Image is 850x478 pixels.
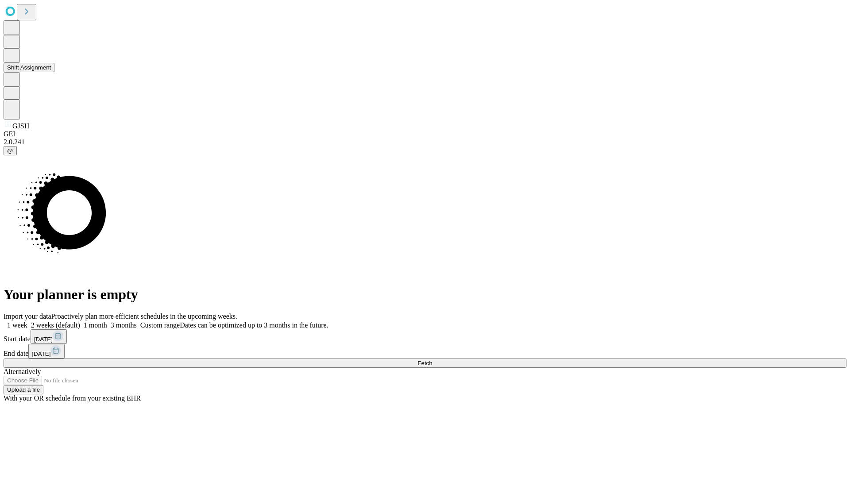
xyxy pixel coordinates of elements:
[4,146,17,155] button: @
[4,344,846,358] div: End date
[12,122,29,130] span: GJSH
[180,321,328,329] span: Dates can be optimized up to 3 months in the future.
[4,394,141,402] span: With your OR schedule from your existing EHR
[4,130,846,138] div: GEI
[4,358,846,368] button: Fetch
[4,312,51,320] span: Import your data
[32,351,50,357] span: [DATE]
[140,321,180,329] span: Custom range
[4,368,41,375] span: Alternatively
[4,385,43,394] button: Upload a file
[31,321,80,329] span: 2 weeks (default)
[4,286,846,303] h1: Your planner is empty
[7,147,13,154] span: @
[7,321,27,329] span: 1 week
[417,360,432,366] span: Fetch
[4,329,846,344] div: Start date
[31,329,67,344] button: [DATE]
[28,344,65,358] button: [DATE]
[51,312,237,320] span: Proactively plan more efficient schedules in the upcoming weeks.
[4,63,54,72] button: Shift Assignment
[4,138,846,146] div: 2.0.241
[111,321,137,329] span: 3 months
[84,321,107,329] span: 1 month
[34,336,53,343] span: [DATE]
